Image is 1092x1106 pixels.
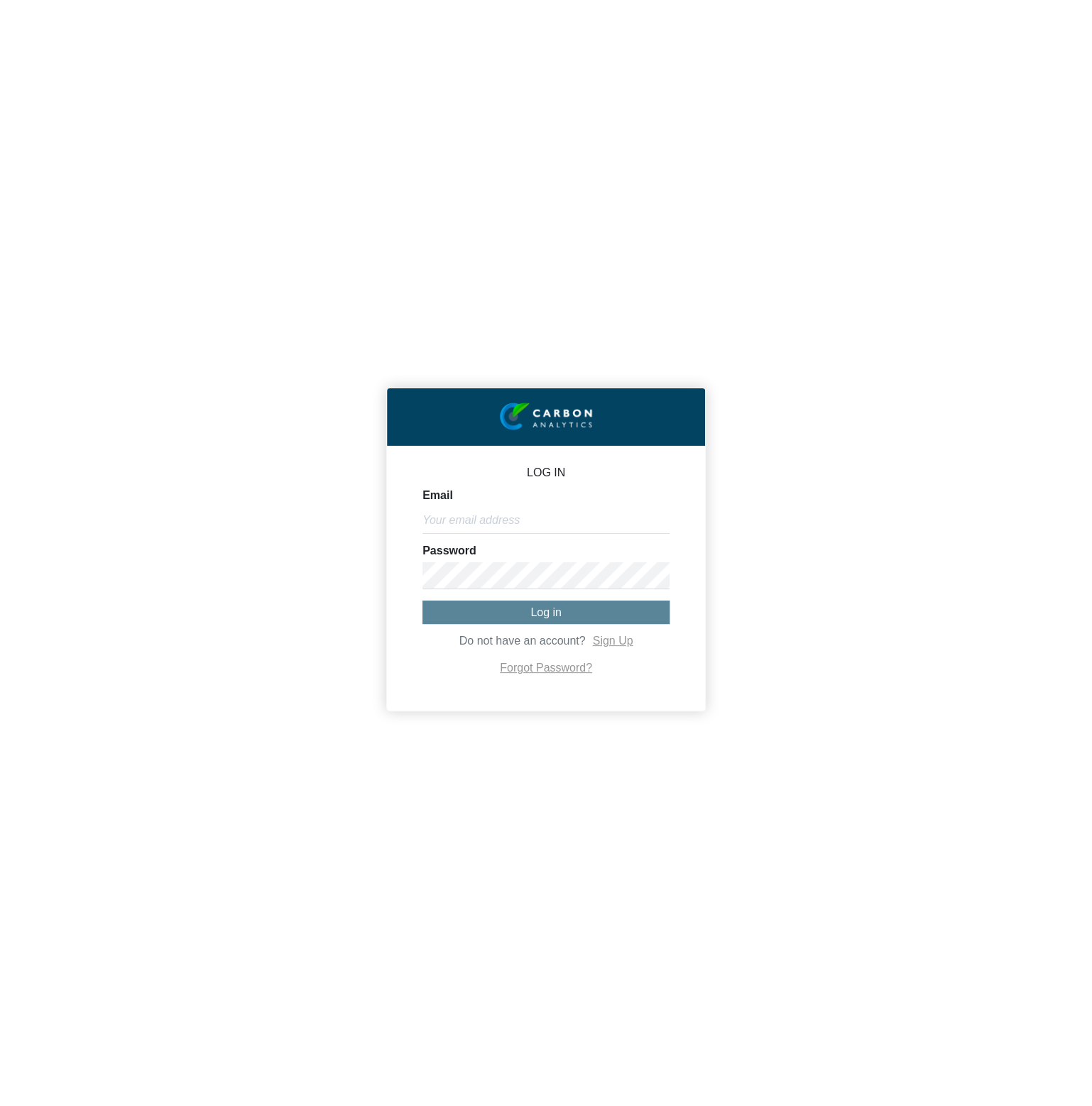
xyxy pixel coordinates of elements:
[459,635,586,647] span: Do not have an account?
[500,662,592,674] a: Forgot Password?
[422,490,453,501] label: Email
[592,635,633,647] a: Sign Up
[422,467,670,478] p: LOG IN
[530,606,562,618] span: Log in
[500,403,593,431] img: insight-logo-2.png
[422,545,476,557] label: Password
[422,507,670,534] input: Your email address
[422,601,670,624] button: Log in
